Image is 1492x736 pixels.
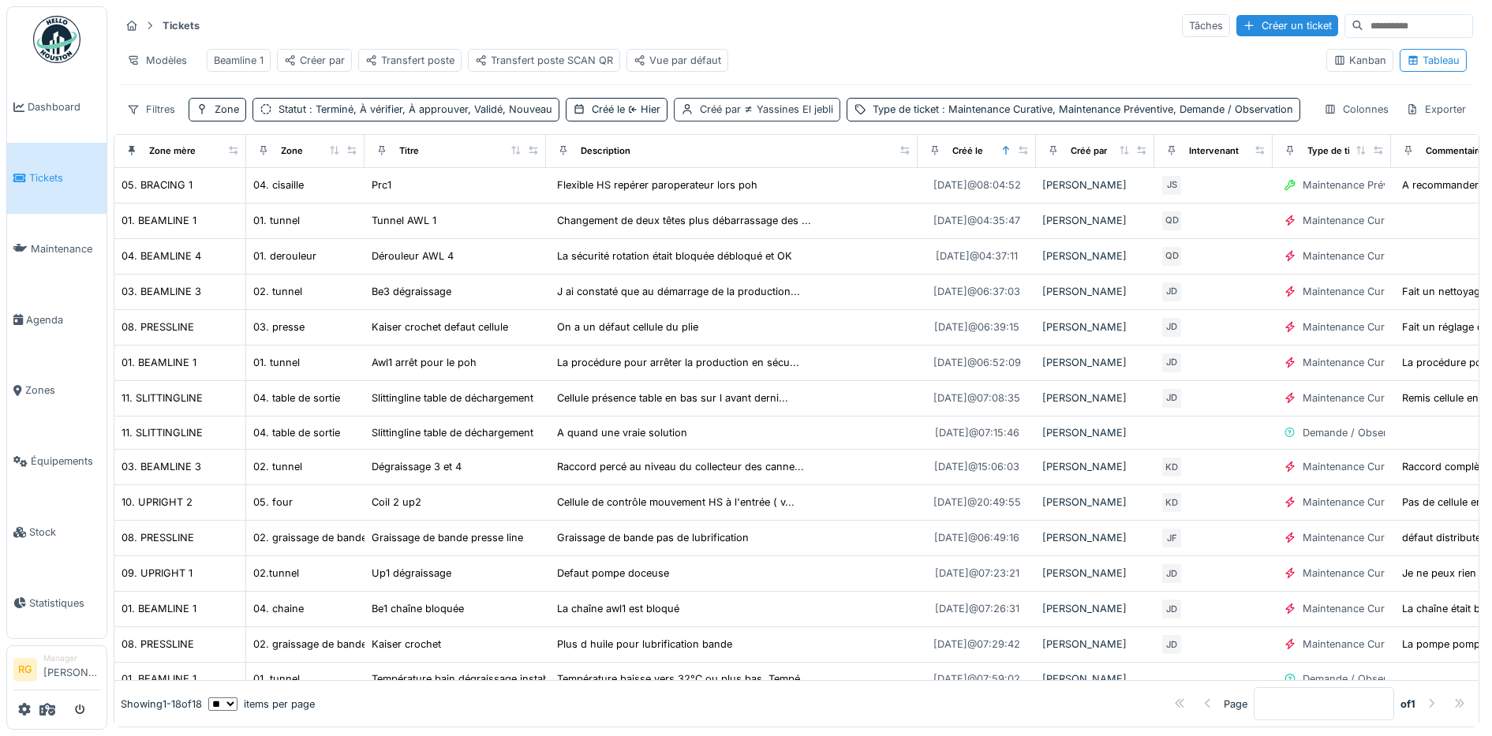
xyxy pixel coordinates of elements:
div: [PERSON_NAME] [1042,319,1148,334]
div: Température bain dégraissage instable [372,671,557,686]
div: [DATE] @ 07:59:02 [933,671,1020,686]
div: Intervenant [1189,144,1239,158]
div: 01. tunnel [253,355,300,370]
div: J ai constaté que au démarrage de la production... [557,284,800,299]
div: Demande / Observation [1303,425,1416,440]
div: 05. four [253,495,293,510]
div: Maintenance Curative [1303,530,1407,545]
div: JF [1161,527,1183,549]
div: 02. tunnel [253,459,302,474]
div: Maintenance Curative [1303,319,1407,334]
div: Type de ticket [1307,144,1369,158]
div: [DATE] @ 07:15:46 [935,425,1019,440]
div: 05. BRACING 1 [122,177,193,192]
div: [DATE] @ 06:52:09 [933,355,1021,370]
div: Créer par [284,53,345,68]
div: Be3 dégraissage [372,284,451,299]
span: Maintenance [31,241,100,256]
div: [PERSON_NAME] [1042,248,1148,263]
span: Tickets [29,170,100,185]
strong: of 1 [1400,697,1415,712]
div: Maintenance Curative [1303,601,1407,616]
div: 04. cisaille [253,177,304,192]
span: : Terminé, À vérifier, À approuver, Validé, Nouveau [306,103,552,115]
div: 09. UPRIGHT 1 [122,566,193,581]
div: Slittingline table de déchargement [372,390,533,405]
div: JD [1161,281,1183,303]
div: JD [1161,387,1183,409]
div: Créé par [1071,144,1107,158]
div: JS [1161,174,1183,196]
div: Zone [215,102,239,117]
div: Type de ticket [873,102,1293,117]
div: Créé le [592,102,660,117]
div: 08. PRESSLINE [122,637,194,652]
div: Page [1224,697,1247,712]
div: Zone mère [149,144,196,158]
div: Transfert poste SCAN QR [475,53,613,68]
div: Titre [399,144,419,158]
div: 03. presse [253,319,305,334]
div: Kaiser crochet defaut cellule [372,319,508,334]
div: Flexible HS repérer paroperateur lors poh [557,177,757,192]
div: [PERSON_NAME] [1042,425,1148,440]
div: Maintenance Curative [1303,248,1407,263]
a: RG Manager[PERSON_NAME] [13,652,100,690]
div: Tableau [1407,53,1460,68]
div: [DATE] @ 20:49:55 [933,495,1021,510]
div: La procédure pour arrêter la production en sécu... [557,355,799,370]
span: Statistiques [29,596,100,611]
div: On a un défaut cellule du plie [557,319,698,334]
div: Maintenance Curative [1303,390,1407,405]
div: 10. UPRIGHT 2 [122,495,193,510]
div: 08. PRESSLINE [122,319,194,334]
div: Zone [281,144,303,158]
div: JD [1161,598,1183,620]
div: Prc1 [372,177,391,192]
div: [PERSON_NAME] [1042,530,1148,545]
div: Exporter [1399,98,1473,121]
div: 02. graissage de bande [253,530,367,545]
div: Awl1 arrêt pour le poh [372,355,477,370]
a: Statistiques [7,567,107,638]
div: 04. BEAMLINE 4 [122,248,201,263]
div: Température baisse vers 32°C ou plus bas. Tempé... [557,671,810,686]
div: Dégraissage 3 et 4 [372,459,462,474]
div: Maintenance Curative [1303,284,1407,299]
div: Manager [43,652,100,664]
div: [DATE] @ 04:37:11 [936,248,1018,263]
div: JD [1161,352,1183,374]
div: [DATE] @ 07:29:42 [933,637,1020,652]
div: Maintenance Curative [1303,213,1407,228]
strong: Tickets [156,18,206,33]
div: 03. BEAMLINE 3 [122,459,201,474]
div: QD [1161,245,1183,267]
div: [DATE] @ 04:35:47 [933,213,1020,228]
a: Dashboard [7,72,107,143]
div: 02. graissage de bande [253,637,367,652]
div: A quand une vraie solution [557,425,687,440]
div: 08. PRESSLINE [122,530,194,545]
div: [DATE] @ 07:08:35 [933,390,1020,405]
span: Agenda [26,312,100,327]
div: Cellule de contrôle mouvement HS à l'entrée ( v... [557,495,795,510]
div: Maintenance Curative [1303,637,1407,652]
span: : Maintenance Curative, Maintenance Préventive, Demande / Observation [939,103,1293,115]
div: [PERSON_NAME] [1042,390,1148,405]
div: 01. tunnel [253,671,300,686]
div: La sécurité rotation était bloquée débloqué et OK [557,248,792,263]
div: [DATE] @ 15:06:03 [934,459,1019,474]
div: Be1 chaîne bloquée [372,601,464,616]
div: Graissage de bande presse line [372,530,523,545]
div: Maintenance Curative [1303,459,1407,474]
div: KD [1161,456,1183,478]
div: JD [1161,633,1183,656]
div: Tunnel AWL 1 [372,213,436,228]
div: items per page [208,697,315,712]
div: [PERSON_NAME] [1042,459,1148,474]
div: Tâches [1182,14,1230,37]
div: 01. tunnel [253,213,300,228]
div: Slittingline table de déchargement [372,425,533,440]
div: Changement de deux têtes plus débarrassage des ... [557,213,811,228]
div: KD [1161,491,1183,514]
